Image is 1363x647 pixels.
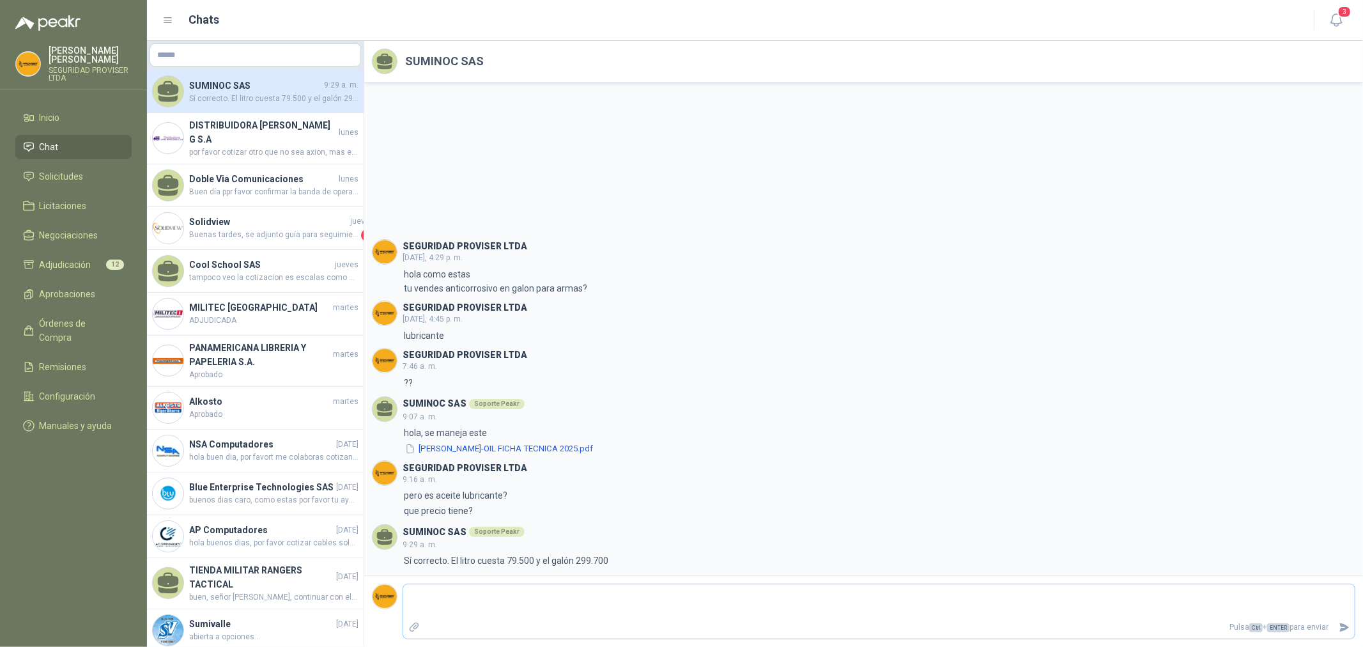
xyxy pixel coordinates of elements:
span: Buen día ppr favor confirmar la banda de operación en la que requieren los radios UHF o VHF [189,186,358,198]
p: lubricante [404,329,444,343]
span: hola buen dia, por favort me colaboras cotizando unos cables que acabo de montar en solcitud, gra... [189,451,358,464]
h4: Solidview [189,215,348,229]
span: Negociaciones [40,228,98,242]
h2: SUMINOC SAS [405,52,484,70]
a: Company LogoSolidviewjuevesBuenas tardes, se adjunto guía para seguimiento. Transportadora Coordi... [147,207,364,250]
h4: PANAMERICANA LIBRERIA Y PAPELERIA S.A. [189,341,330,369]
span: buen, señor [PERSON_NAME], continuar con el proceso para [189,591,358,604]
h4: NSA Computadores [189,437,334,451]
span: lunes [339,173,358,185]
span: [DATE] [336,439,358,451]
a: Company LogoAP Computadores[DATE]hola buenos dias, por favor cotizar cables solcitados [147,515,364,558]
h3: SEGURIDAD PROVISER LTDA [403,304,527,311]
a: Órdenes de Compra [15,311,132,350]
h4: AP Computadores [189,523,334,537]
p: ?? [404,376,413,390]
a: Cool School SASjuevestampoco veo la cotizacion es escalas como se solcito [147,250,364,293]
span: Sí correcto. El litro cuesta 79.500 y el galón 299.700 [189,93,358,105]
img: Company Logo [153,393,183,423]
img: Logo peakr [15,15,81,31]
span: Solicitudes [40,169,84,183]
h4: DISTRIBUIDORA [PERSON_NAME] G S.A [189,118,336,146]
span: [DATE] [336,524,358,536]
span: [DATE] [336,571,358,583]
img: Company Logo [153,213,183,244]
button: 3 [1325,9,1348,32]
span: [DATE], 4:29 p. m. [403,253,463,262]
h3: SUMINOC SAS [403,529,466,536]
img: Company Logo [153,478,183,509]
a: Company LogoDISTRIBUIDORA [PERSON_NAME] G S.Alunespor favor cotizar otro que no sea axion, mas ec... [147,113,364,164]
span: hola buenos dias, por favor cotizar cables solcitados [189,537,358,549]
span: Licitaciones [40,199,87,213]
h4: Blue Enterprise Technologies SAS [189,480,334,494]
a: Company LogoBlue Enterprise Technologies SAS[DATE]buenos dias caro, como estas por favor tu ayuda... [147,472,364,515]
span: buenos dias caro, como estas por favor tu ayuda, cotizando unos cables q solcite [189,494,358,506]
span: tampoco veo la cotizacion es escalas como se solcito [189,272,358,284]
span: abierta a opciones... [189,631,358,643]
p: [PERSON_NAME] [PERSON_NAME] [49,46,132,64]
span: martes [333,302,358,314]
img: Company Logo [153,615,183,646]
h4: TIENDA MILITAR RANGERS TACTICAL [189,563,334,591]
a: Solicitudes [15,164,132,189]
button: [PERSON_NAME]-OIL FICHA TECNICA 2025.pdf [404,442,594,456]
span: Buenas tardes, se adjunto guía para seguimiento. Transportadora Coordinadora [189,229,358,242]
h4: Sumivalle [189,617,334,631]
span: Aprobaciones [40,287,96,301]
p: pero es aceite lubricante? [404,488,507,503]
button: Enviar [1334,616,1355,639]
p: hola, se maneja este [404,426,594,440]
a: SUMINOC SAS9:29 a. m.Sí correcto. El litro cuesta 79.500 y el galón 299.700 [147,70,364,113]
a: Doble Via ComunicacioneslunesBuen día ppr favor confirmar la banda de operación en la que requier... [147,164,364,207]
h3: SUMINOC SAS [403,400,466,407]
a: Company LogoNSA Computadores[DATE]hola buen dia, por favort me colaboras cotizando unos cables qu... [147,430,364,472]
a: Adjudicación12 [15,253,132,277]
span: 7:46 a. m. [403,362,437,371]
p: Sí correcto. El litro cuesta 79.500 y el galón 299.700 [404,554,608,568]
h3: SEGURIDAD PROVISER LTDA [403,243,527,250]
h3: SEGURIDAD PROVISER LTDA [403,465,527,472]
h4: Alkosto [189,394,330,409]
span: [DATE] [336,481,358,494]
span: por favor cotizar otro que no sea axion, mas economico [189,146,358,159]
span: Configuración [40,389,96,403]
span: 9:29 a. m. [403,540,437,549]
h3: SEGURIDAD PROVISER LTDA [403,352,527,359]
span: martes [333,396,358,408]
span: Chat [40,140,59,154]
span: [DATE] [336,618,358,630]
a: Licitaciones [15,194,132,218]
span: Aprobado [189,369,358,381]
p: Pulsa + para enviar [425,616,1334,639]
span: Adjudicación [40,258,91,272]
h4: SUMINOC SAS [189,79,321,93]
img: Company Logo [153,299,183,329]
span: Aprobado [189,409,358,421]
h4: MILITEC [GEOGRAPHIC_DATA] [189,300,330,315]
div: Soporte Peakr [469,399,525,409]
span: 12 [106,260,124,270]
span: Remisiones [40,360,87,374]
span: martes [333,348,358,361]
a: Company LogoMILITEC [GEOGRAPHIC_DATA]martesADJUDICADA [147,293,364,336]
img: Company Logo [373,301,397,325]
a: Remisiones [15,355,132,379]
a: TIENDA MILITAR RANGERS TACTICAL[DATE]buen, señor [PERSON_NAME], continuar con el proceso para [147,558,364,609]
span: jueves [335,259,358,271]
img: Company Logo [373,240,397,264]
span: 9:16 a. m. [403,475,437,484]
a: Configuración [15,384,132,409]
a: Chat [15,135,132,159]
span: jueves [350,215,374,228]
img: Company Logo [153,521,183,552]
a: Company LogoAlkostomartesAprobado [147,387,364,430]
a: Company LogoPANAMERICANA LIBRERIA Y PAPELERIA S.A.martesAprobado [147,336,364,387]
span: 3 [1337,6,1351,18]
a: Negociaciones [15,223,132,247]
span: Órdenes de Compra [40,316,119,345]
a: Inicio [15,105,132,130]
img: Company Logo [373,461,397,485]
img: Company Logo [16,52,40,76]
span: 9:07 a. m. [403,412,437,421]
